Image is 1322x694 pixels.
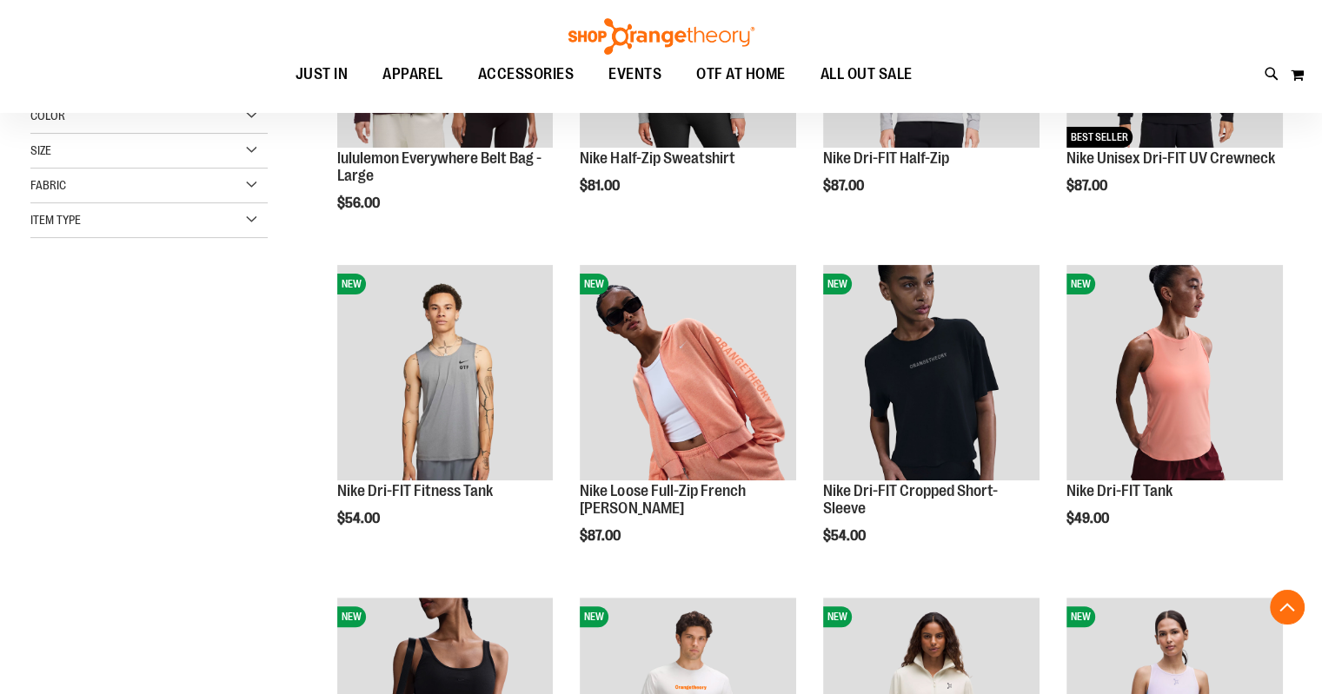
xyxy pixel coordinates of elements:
a: Nike Dri-FIT Cropped Short-SleeveNEW [823,265,1040,484]
a: Nike Dri-FIT TankNEW [1066,265,1283,484]
span: NEW [580,274,608,294]
img: Shop Orangetheory [566,18,757,55]
a: Nike Dri-FIT Fitness Tank [337,482,493,499]
span: NEW [1066,606,1095,627]
span: EVENTS [608,55,661,94]
div: product [1058,256,1292,572]
span: BEST SELLER [1066,127,1133,148]
span: APPAREL [382,55,443,94]
a: Nike Dri-FIT Cropped Short-Sleeve [823,482,998,517]
a: Nike Unisex Dri-FIT UV Crewneck [1066,149,1275,167]
span: $87.00 [580,528,623,544]
a: Nike Dri-FIT Tank [1066,482,1173,499]
span: $49.00 [1066,511,1112,526]
a: Nike Dri-FIT Fitness TankNEW [337,265,554,484]
span: NEW [823,274,852,294]
a: Nike Loose Full-Zip French [PERSON_NAME] [580,482,745,517]
span: NEW [337,606,366,627]
span: NEW [580,606,608,627]
span: NEW [1066,274,1095,294]
a: Nike Dri-FIT Half-Zip [823,149,949,167]
div: product [571,256,805,588]
span: $81.00 [580,178,622,194]
span: $87.00 [823,178,867,194]
span: $56.00 [337,195,382,211]
span: OTF AT HOME [696,55,786,94]
span: Color [30,109,65,122]
a: lululemon Everywhere Belt Bag - Large [337,149,541,184]
span: $87.00 [1066,178,1110,194]
span: Size [30,143,51,157]
span: NEW [823,606,852,627]
div: product [329,256,562,572]
span: ACCESSORIES [478,55,575,94]
img: Nike Dri-FIT Cropped Short-Sleeve [823,265,1040,481]
span: Item Type [30,213,81,227]
span: JUST IN [296,55,349,94]
span: ALL OUT SALE [820,55,913,94]
span: $54.00 [823,528,868,544]
span: $54.00 [337,511,382,526]
a: Nike Half-Zip Sweatshirt [580,149,734,167]
button: Back To Top [1270,590,1305,625]
img: Nike Dri-FIT Tank [1066,265,1283,481]
div: product [814,256,1048,588]
img: Nike Loose Full-Zip French Terry Hoodie [580,265,796,481]
span: NEW [337,274,366,294]
img: Nike Dri-FIT Fitness Tank [337,265,554,481]
a: Nike Loose Full-Zip French Terry HoodieNEW [580,265,796,484]
span: Fabric [30,178,66,192]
